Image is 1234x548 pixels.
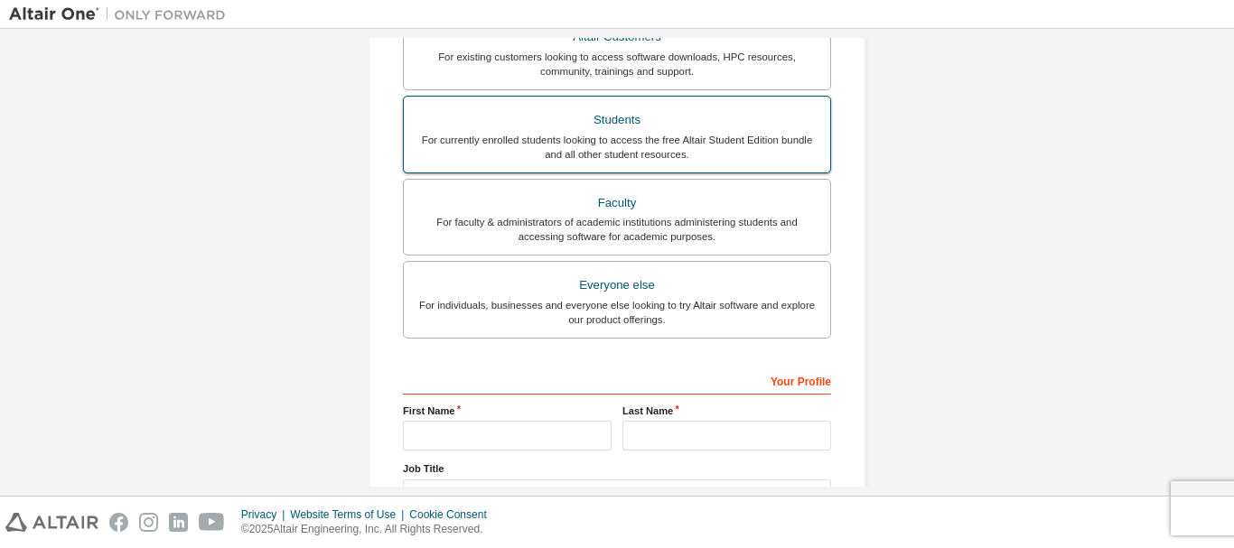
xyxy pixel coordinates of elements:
[241,507,290,522] div: Privacy
[169,513,188,532] img: linkedin.svg
[5,513,98,532] img: altair_logo.svg
[409,507,497,522] div: Cookie Consent
[415,190,819,216] div: Faculty
[109,513,128,532] img: facebook.svg
[415,215,819,244] div: For faculty & administrators of academic institutions administering students and accessing softwa...
[415,273,819,298] div: Everyone else
[403,461,831,476] label: Job Title
[415,133,819,162] div: For currently enrolled students looking to access the free Altair Student Edition bundle and all ...
[403,404,612,418] label: First Name
[415,107,819,133] div: Students
[415,298,819,327] div: For individuals, businesses and everyone else looking to try Altair software and explore our prod...
[415,50,819,79] div: For existing customers looking to access software downloads, HPC resources, community, trainings ...
[622,404,831,418] label: Last Name
[139,513,158,532] img: instagram.svg
[241,522,498,537] p: © 2025 Altair Engineering, Inc. All Rights Reserved.
[403,366,831,395] div: Your Profile
[290,507,409,522] div: Website Terms of Use
[9,5,235,23] img: Altair One
[199,513,225,532] img: youtube.svg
